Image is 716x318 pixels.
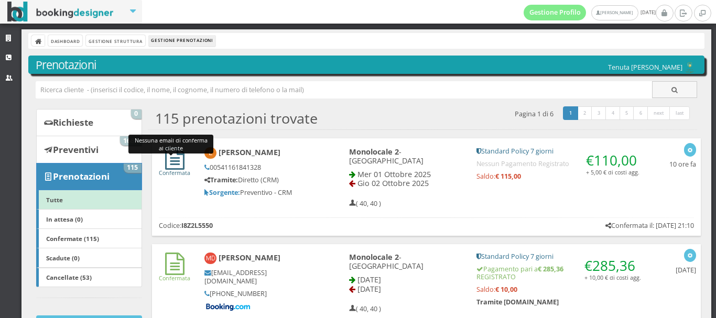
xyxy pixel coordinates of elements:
[620,106,635,120] a: 5
[204,302,252,312] img: Booking-com-logo.png
[524,5,587,20] a: Gestione Profilo
[495,285,517,294] strong: € 10,00
[48,35,82,46] a: Dashboard
[586,168,639,176] small: + 5,00 € di costi agg.
[476,172,641,180] h5: Saldo:
[204,189,313,196] h5: Preventivo - CRM
[204,253,216,265] img: Mariela Diaz
[36,268,142,288] a: Cancellate (53)
[476,160,641,168] h5: Nessun Pagamento Registrato
[591,106,606,120] a: 3
[131,109,142,119] span: 0
[204,176,313,184] h5: Diretto (CRM)
[128,135,213,153] div: Nessuna email di conferma al cliente
[515,110,554,118] h5: Pagina 1 di 6
[36,58,698,72] h3: Prenotazioni
[36,248,142,268] a: Scadute (0)
[204,163,313,171] h5: 00541161841328
[120,136,142,146] span: 1687
[349,253,462,271] h4: - [GEOGRAPHIC_DATA]
[605,106,621,120] a: 4
[357,169,431,179] span: Mer 01 Ottobre 2025
[204,188,240,197] b: Sorgente:
[633,106,648,120] a: 6
[476,265,641,281] h5: Pagamento pari a REGISTRATO
[563,106,578,120] a: 1
[149,35,215,47] li: Gestione Prenotazioni
[204,290,313,298] h5: [PHONE_NUMBER]
[155,110,318,127] h2: 115 prenotazioni trovate
[349,147,462,166] h4: - [GEOGRAPHIC_DATA]
[181,221,213,230] b: I8Z2L5550
[495,172,521,181] strong: € 115,00
[594,151,637,170] span: 110,00
[592,256,635,275] span: 285,36
[36,109,142,136] a: Richieste 0
[36,136,142,163] a: Preventivi 1687
[608,62,697,73] h5: Tenuta [PERSON_NAME]
[357,178,429,188] span: Gio 02 Ottobre 2025
[53,170,110,182] b: Prenotazioni
[349,305,381,313] h5: ( 40, 40 )
[46,254,80,262] b: Scadute (0)
[349,252,399,262] b: Monolocale 2
[86,35,145,46] a: Gestione Struttura
[124,163,142,173] span: 115
[605,222,694,229] h5: Confermata il: [DATE] 21:10
[159,266,190,282] a: Confermata
[36,228,142,248] a: Confermate (115)
[647,106,670,120] a: next
[586,151,637,170] span: €
[219,147,280,157] b: [PERSON_NAME]
[669,106,690,120] a: last
[349,200,381,207] h5: ( 40, 40 )
[577,106,592,120] a: 2
[476,298,559,306] b: Tramite [DOMAIN_NAME]
[36,190,142,210] a: Tutte
[159,222,213,229] h5: Codice:
[476,147,641,155] h5: Standard Policy 7 giorni
[476,286,641,293] h5: Saldo:
[36,209,142,229] a: In attesa (0)
[7,2,114,22] img: BookingDesigner.com
[46,215,83,223] b: In attesa (0)
[682,62,697,73] img: c17ce5f8a98d11e9805da647fc135771.png
[219,253,280,262] b: [PERSON_NAME]
[349,147,399,157] b: Monolocale 2
[524,5,656,20] span: [DATE]
[46,195,63,204] b: Tutte
[46,234,99,243] b: Confermate (115)
[36,163,142,190] a: Prenotazioni 115
[204,269,313,284] h5: [EMAIL_ADDRESS][DOMAIN_NAME]
[476,253,641,260] h5: Standard Policy 7 giorni
[46,273,92,281] b: Cancellate (53)
[36,81,653,98] input: Ricerca cliente - (inserisci il codice, il nome, il cognome, il numero di telefono o la mail)
[357,275,381,284] span: [DATE]
[357,284,381,294] span: [DATE]
[676,266,696,274] h5: [DATE]
[159,160,190,177] a: Nessuna email di conferma al cliente Confermata
[584,273,641,281] small: + 10,00 € di costi agg.
[584,256,635,275] span: €
[53,116,93,128] b: Richieste
[204,176,238,184] b: Tramite:
[591,5,638,20] a: [PERSON_NAME]
[669,160,696,168] h5: 10 ore fa
[53,144,99,156] b: Preventivi
[538,265,563,273] strong: € 285,36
